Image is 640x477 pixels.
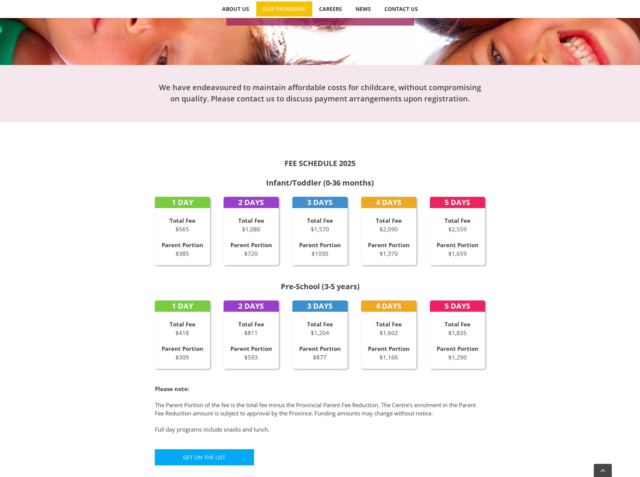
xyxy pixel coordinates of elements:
p: $720 [224,241,279,258]
span: ABOUT US [222,6,249,12]
p: $811 [224,320,279,337]
p: $593 [224,344,279,361]
strong: FEE SCHEDULE 2025 [284,158,356,168]
span: NEWS [356,6,371,12]
strong: Infant/Toddler (0-36 months) [266,178,374,188]
h2: We have endeavoured to maintain affordable costs for childcare, without compromising on quality. ... [155,82,486,104]
strong: 2 DAYS [238,301,264,311]
strong: Please note: [155,385,189,392]
strong: Total Fee [376,217,402,224]
span: OUR PROGRAMS [263,6,306,12]
p: $2,559 [430,216,486,233]
strong: Parent Portion [368,345,410,352]
p: $1,080 [224,216,279,233]
strong: 4 DAYS [376,301,401,311]
strong: Parent Portion [299,241,341,249]
strong: 1 DAY [172,197,193,207]
p: $309 [155,344,210,361]
strong: 5 DAYS [445,197,470,207]
p: $565 [155,216,210,233]
strong: Total Fee [238,320,264,328]
strong: Parent Portion [162,345,203,352]
p: $1,659 [430,241,486,258]
strong: Total Fee [307,320,333,328]
strong: 5 DAYS [445,301,470,311]
strong: Total Fee [376,320,402,328]
p: $1,204 [292,320,348,337]
strong: Parent Portion [299,345,341,352]
a: OUR PROGRAMS [256,2,312,17]
p: $2,090 [361,216,417,233]
strong: 1 DAY [172,301,193,311]
strong: Parent Portion [162,241,203,249]
p: $1,835 [430,320,486,337]
p: $1,570 [292,216,348,233]
p: $385 [155,241,210,258]
a: CAREERS [313,2,349,17]
strong: 3 DAYS [307,197,333,207]
strong: Parent Portion [368,241,410,249]
p: $1030 [292,241,348,258]
strong: Total Fee [445,320,471,328]
strong: Parent Portion [437,345,478,352]
strong: Parent Portion [230,345,272,352]
strong: Total Fee [445,217,471,224]
strong: Total Fee [307,217,333,224]
p: The Parent Portion of the fee is the total fee minus the Provincial Parent Fee Reduction. The Cen... [155,401,486,418]
strong: 4 DAYS [376,197,401,207]
span: CONTACT US [384,6,418,12]
p: $1,602 [361,320,417,337]
strong: Parent Portion [437,241,478,249]
span: Get On The List [183,454,225,460]
strong: Total Fee [169,320,195,328]
strong: 2 DAYS [238,197,264,207]
p: Full day programs include snacks and lunch. [155,425,486,434]
p: $418 [155,320,210,337]
strong: Pre-School (3-5 years) [281,281,360,291]
a: CONTACT US [378,2,425,17]
span: CAREERS [319,6,342,12]
p: $877 [292,344,348,361]
a: ABOUT US [216,2,256,17]
a: Get On The List [155,449,254,465]
a: NEWS [349,2,378,17]
strong: Total Fee [169,217,195,224]
strong: Parent Portion [230,241,272,249]
strong: Total Fee [238,217,264,224]
strong: 3 DAYS [307,301,333,311]
p: $1,370 [361,241,417,258]
p: $1,166 [361,344,417,361]
p: $1,290 [430,344,486,361]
